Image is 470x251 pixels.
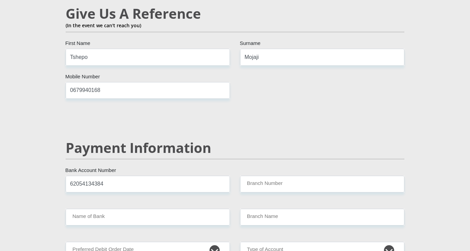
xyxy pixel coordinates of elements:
h2: Give Us A Reference [66,5,404,22]
input: Branch Name [240,209,404,225]
input: Name [66,49,230,65]
input: Surname [240,49,404,65]
h2: Payment Information [66,140,404,156]
input: Branch Number [240,176,404,192]
input: Name of Bank [66,209,230,225]
input: Bank Account Number [66,176,230,192]
input: Mobile Number [66,82,230,99]
p: (In the event we can't reach you) [66,22,404,29]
